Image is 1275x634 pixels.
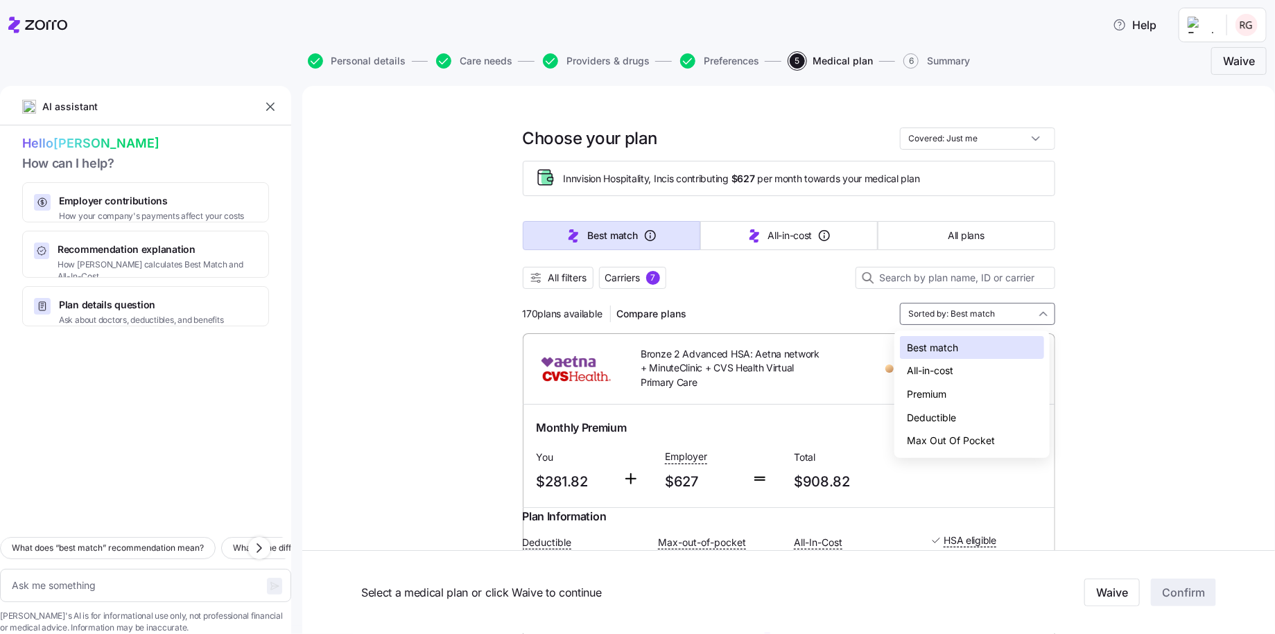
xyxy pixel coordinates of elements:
a: Preferences [677,53,759,69]
span: What is the difference between PPO and HMO? [233,541,417,555]
span: Employer [666,450,708,464]
span: Waive [1096,585,1128,601]
button: Waive [1084,579,1140,607]
button: 6Summary [903,53,970,69]
div: Order by dropdown [900,336,1050,452]
span: Ask about doctors, deductibles, and benefits [59,315,223,326]
button: What is the difference between PPO and HMO? [221,537,429,559]
img: ai-icon.png [22,100,36,114]
input: Search by plan name, ID or carrier [856,267,1055,289]
span: $281.82 [537,470,612,493]
span: $627 [666,470,740,493]
button: Care needs [436,53,512,69]
span: 6 [903,53,919,69]
span: Medical plan [813,56,874,66]
span: How your company's payments affect your costs [59,211,244,222]
input: Order by dropdown [900,303,1055,325]
span: How can I help? [22,154,269,174]
div: Deductible [900,406,1044,430]
a: 5Medical plan [787,53,874,69]
button: Compare plans [611,303,692,325]
span: How [PERSON_NAME] calculates Best Match and All-In-Cost [58,259,257,283]
span: Select a medical plan or click Waive to continue [361,584,928,601]
button: Providers & drugs [543,53,650,69]
button: Help [1102,11,1168,39]
span: Confirm [1162,585,1205,601]
a: Providers & drugs [540,53,650,69]
div: All-in-cost [900,359,1044,382]
div: Premium [900,382,1044,406]
span: HSA eligible [944,534,997,547]
span: Recommendation explanation [58,243,257,256]
span: Employer contributions [59,194,244,208]
span: Providers & drugs [566,56,650,66]
h1: Choose your plan [523,127,657,149]
button: Waive [1211,47,1267,75]
span: Monthly Premium [537,419,627,437]
span: AI assistant [42,99,98,114]
button: Confirm [1151,579,1216,607]
div: | [885,360,1018,378]
button: Carriers7 [599,267,666,289]
span: Bronze 2 Advanced HSA: Aetna network + MinuteClinic + CVS Health Virtual Primary Care [641,347,826,389]
span: Hello [PERSON_NAME] [22,134,269,154]
span: Deductible [523,536,572,549]
button: Personal details [308,53,406,69]
span: Compare plans [616,307,686,321]
div: 7 [646,271,660,285]
div: Best match [900,336,1044,360]
span: Carriers [605,271,641,285]
div: Max Out Of Pocket [900,429,1044,452]
span: Max-out-of-pocket [659,536,747,549]
button: All filters [523,267,593,289]
span: Care needs [460,56,512,66]
span: Help [1113,17,1156,33]
a: Personal details [305,53,406,69]
img: Aetna CVS Health [534,352,619,385]
span: Personal details [331,56,406,66]
button: 5Medical plan [790,53,874,69]
a: Care needs [433,53,512,69]
span: $908.82 [795,470,912,493]
span: Total [795,450,912,464]
span: All-in-cost [768,229,813,243]
span: You [537,450,612,464]
span: All plans [948,229,984,243]
span: Preferences [704,56,759,66]
span: Summary [927,56,970,66]
span: $627 [731,172,755,186]
img: Employer logo [1188,17,1215,33]
span: Innvision Hospitality, Inc is contributing per month towards your medical plan [564,172,920,186]
span: All filters [548,271,587,285]
span: All-In-Cost [795,536,843,549]
span: Plan details question [59,298,223,312]
span: 5 [790,53,805,69]
span: 170 plans available [523,307,602,321]
span: Plan Information [523,508,607,525]
span: Waive [1223,53,1255,69]
img: 2480ccf26b21bed0f8047111440d290b [1235,14,1258,36]
span: What does “best match” recommendation mean? [12,541,204,555]
button: Preferences [680,53,759,69]
span: Best match [587,229,637,243]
